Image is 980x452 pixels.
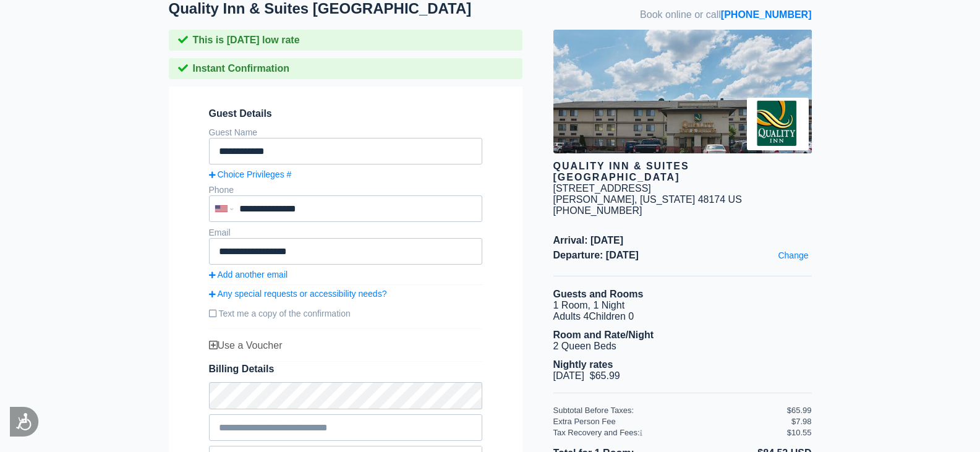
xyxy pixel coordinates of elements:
span: [US_STATE] [640,194,695,205]
a: Choice Privileges # [209,169,482,179]
div: Instant Confirmation [169,58,522,79]
span: US [728,194,742,205]
a: Add another email [209,270,482,279]
img: hotel image [553,30,812,153]
label: Text me a copy of the confirmation [209,304,482,323]
div: $65.99 [787,406,812,415]
b: Nightly rates [553,359,613,370]
span: Children 0 [589,311,634,322]
div: Tax Recovery and Fees: [553,428,787,437]
span: Book online or call [640,9,811,20]
li: Adults 4 [553,311,812,322]
div: $10.55 [787,428,812,437]
div: Quality Inn & Suites [GEOGRAPHIC_DATA] [553,161,812,183]
div: This is [DATE] low rate [169,30,522,51]
span: 48174 [698,194,726,205]
a: [PHONE_NUMBER] [721,9,812,20]
a: Any special requests or accessibility needs? [209,289,482,299]
span: Departure: [DATE] [553,250,812,261]
span: Billing Details [209,364,482,375]
span: Guest Details [209,108,482,119]
span: [PERSON_NAME], [553,194,637,205]
label: Phone [209,185,234,195]
span: Arrival: [DATE] [553,235,812,246]
div: Extra Person Fee [553,417,787,426]
label: Email [209,228,231,237]
li: 2 Queen Beds [553,341,812,352]
a: Change [775,247,811,263]
div: Use a Voucher [209,340,482,351]
li: 1 Room, 1 Night [553,300,812,311]
div: Subtotal Before Taxes: [553,406,787,415]
label: Guest Name [209,127,258,137]
img: Brand logo for Quality Inn & Suites Detroit Metro Airport [747,98,809,150]
b: Guests and Rooms [553,289,644,299]
div: [PHONE_NUMBER] [553,205,812,216]
div: $7.98 [791,417,812,426]
div: [STREET_ADDRESS] [553,183,651,194]
span: [DATE] $65.99 [553,370,620,381]
div: United States: +1 [210,197,236,221]
b: Room and Rate/Night [553,330,654,340]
